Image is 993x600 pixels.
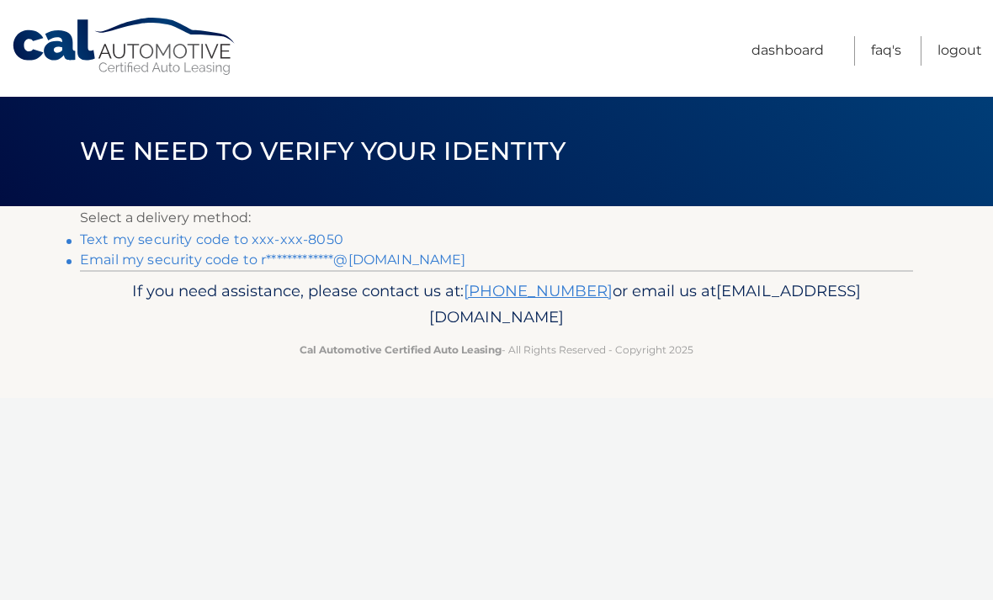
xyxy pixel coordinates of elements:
[464,281,613,300] a: [PHONE_NUMBER]
[80,206,913,230] p: Select a delivery method:
[80,135,566,167] span: We need to verify your identity
[300,343,502,356] strong: Cal Automotive Certified Auto Leasing
[937,36,982,66] a: Logout
[91,278,902,332] p: If you need assistance, please contact us at: or email us at
[871,36,901,66] a: FAQ's
[80,231,343,247] a: Text my security code to xxx-xxx-8050
[91,341,902,358] p: - All Rights Reserved - Copyright 2025
[751,36,824,66] a: Dashboard
[11,17,238,77] a: Cal Automotive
